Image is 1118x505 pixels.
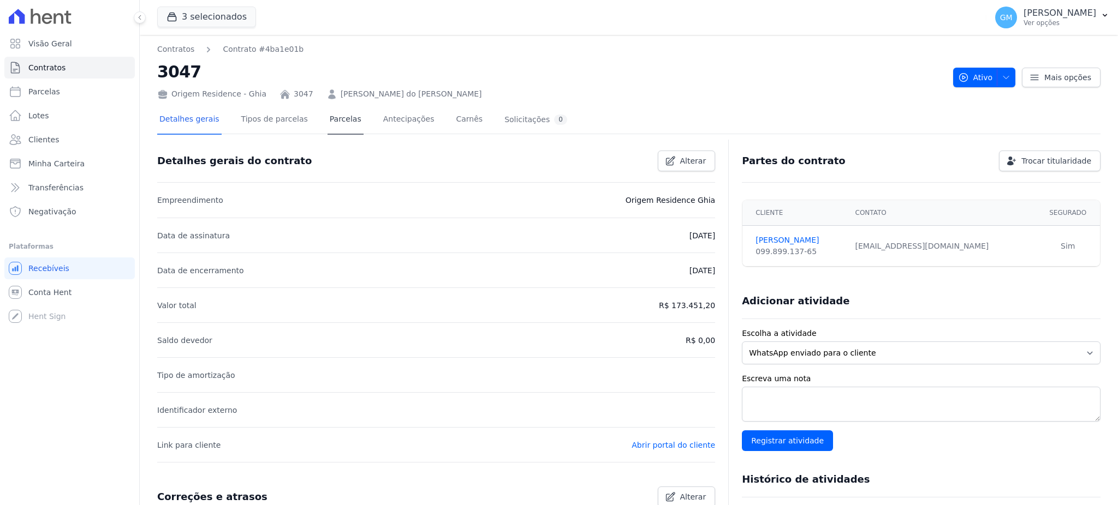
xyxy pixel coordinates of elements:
input: Registrar atividade [742,430,833,451]
p: [DATE] [689,264,715,277]
a: Solicitações0 [502,106,569,135]
p: Link para cliente [157,438,221,452]
a: Contratos [4,57,135,79]
a: Tipos de parcelas [239,106,310,135]
td: Sim [1036,226,1100,267]
p: Data de assinatura [157,229,230,242]
p: Data de encerramento [157,264,244,277]
h3: Adicionar atividade [742,294,849,308]
a: Alterar [658,151,716,171]
nav: Breadcrumb [157,44,944,55]
a: Detalhes gerais [157,106,222,135]
div: Solicitações [504,115,567,125]
a: Contrato #4ba1e01b [223,44,304,55]
a: Parcelas [4,81,135,103]
th: Contato [849,200,1036,226]
span: Conta Hent [28,287,72,298]
h2: 3047 [157,59,944,84]
span: Clientes [28,134,59,145]
div: Origem Residence - Ghia [157,88,266,100]
div: [EMAIL_ADDRESS][DOMAIN_NAME] [855,241,1030,252]
h3: Partes do contrato [742,154,846,167]
span: Contratos [28,62,66,73]
div: 099.899.137-65 [756,246,842,257]
span: Mais opções [1044,72,1091,83]
th: Segurado [1036,200,1100,226]
th: Cliente [742,200,848,226]
p: Tipo de amortização [157,369,235,382]
label: Escolha a atividade [742,328,1101,339]
a: Negativação [4,201,135,223]
span: Lotes [28,110,49,121]
span: GM [1000,14,1013,21]
a: Minha Carteira [4,153,135,175]
div: Plataformas [9,240,130,253]
p: Valor total [157,299,197,312]
p: Saldo devedor [157,334,212,347]
p: [DATE] [689,229,715,242]
a: Lotes [4,105,135,127]
a: Recebíveis [4,257,135,279]
span: Recebíveis [28,263,69,274]
a: Conta Hent [4,281,135,303]
h3: Histórico de atividades [742,473,870,486]
button: GM [PERSON_NAME] Ver opções [986,2,1118,33]
a: Visão Geral [4,33,135,55]
p: [PERSON_NAME] [1024,8,1096,19]
a: 3047 [294,88,313,100]
p: Empreendimento [157,194,223,207]
span: Visão Geral [28,38,72,49]
span: Ativo [958,68,993,87]
a: [PERSON_NAME] [756,235,842,246]
a: Carnês [454,106,485,135]
button: 3 selecionados [157,7,256,27]
a: Transferências [4,177,135,199]
p: Identificador externo [157,404,237,417]
a: Parcelas [328,106,364,135]
a: Contratos [157,44,194,55]
p: Origem Residence Ghia [626,194,715,207]
a: Clientes [4,129,135,151]
button: Ativo [953,68,1016,87]
nav: Breadcrumb [157,44,304,55]
h3: Detalhes gerais do contrato [157,154,312,167]
p: Ver opções [1024,19,1096,27]
a: Trocar titularidade [999,151,1101,171]
div: 0 [554,115,567,125]
a: Abrir portal do cliente [632,441,715,449]
span: Transferências [28,182,84,193]
a: [PERSON_NAME] do [PERSON_NAME] [341,88,482,100]
span: Alterar [680,491,706,502]
span: Minha Carteira [28,158,85,169]
a: Mais opções [1022,68,1101,87]
span: Negativação [28,206,76,217]
span: Alterar [680,155,706,166]
p: R$ 0,00 [686,334,715,347]
span: Parcelas [28,86,60,97]
span: Trocar titularidade [1021,155,1091,166]
p: R$ 173.451,20 [659,299,715,312]
label: Escreva uma nota [742,373,1101,384]
h3: Correções e atrasos [157,490,267,503]
a: Antecipações [381,106,437,135]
